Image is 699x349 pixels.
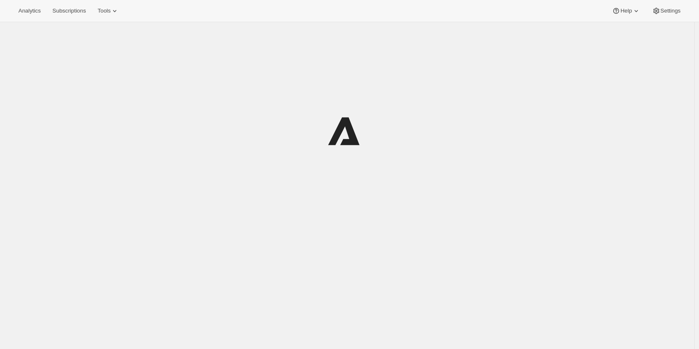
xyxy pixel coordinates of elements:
button: Subscriptions [47,5,91,17]
button: Tools [93,5,124,17]
span: Tools [98,8,111,14]
button: Help [607,5,645,17]
span: Help [620,8,632,14]
span: Analytics [18,8,41,14]
span: Subscriptions [52,8,86,14]
button: Analytics [13,5,46,17]
span: Settings [660,8,681,14]
button: Settings [647,5,686,17]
